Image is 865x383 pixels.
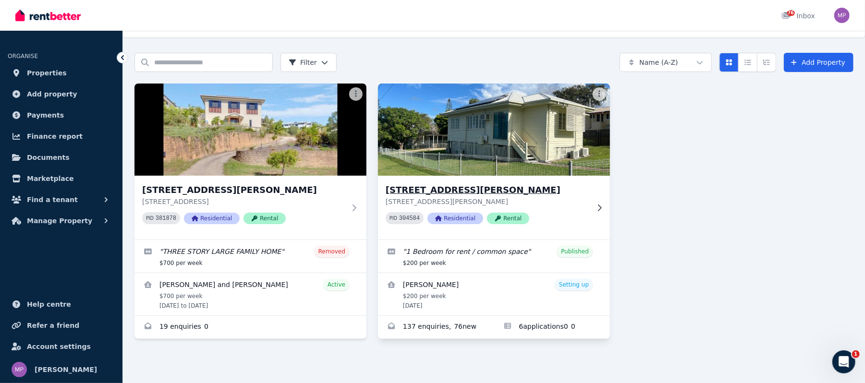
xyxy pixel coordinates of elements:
[390,215,397,221] small: PID
[620,53,712,72] button: Name (A-Z)
[146,215,154,221] small: PID
[386,183,589,197] h3: [STREET_ADDRESS][PERSON_NAME]
[494,316,610,339] a: Applications for 8 Elizabeth Street, South Gladstone
[738,53,757,72] button: Compact list view
[386,197,589,206] p: [STREET_ADDRESS][PERSON_NAME]
[142,183,345,197] h3: [STREET_ADDRESS][PERSON_NAME]
[27,109,64,121] span: Payments
[399,215,420,222] code: 304584
[8,316,115,335] a: Refer a friend
[719,53,776,72] div: View options
[27,320,79,331] span: Refer a friend
[784,53,853,72] a: Add Property
[8,190,115,209] button: Find a tenant
[787,10,795,16] span: 76
[593,87,606,101] button: More options
[8,106,115,125] a: Payments
[378,240,610,273] a: Edit listing: 1 Bedroom for rent / common space
[8,211,115,230] button: Manage Property
[27,215,92,227] span: Manage Property
[378,273,610,315] a: View details for Samuel Appleton
[289,58,317,67] span: Filter
[184,213,240,224] span: Residential
[134,316,366,339] a: Enquiries for 4 Koowin Dr, Kirkwood
[35,364,97,375] span: [PERSON_NAME]
[27,152,70,163] span: Documents
[349,87,363,101] button: More options
[8,84,115,104] a: Add property
[8,63,115,83] a: Properties
[280,53,337,72] button: Filter
[244,213,286,224] span: Rental
[834,8,850,23] img: Mohammad Parvez
[8,148,115,167] a: Documents
[27,131,83,142] span: Finance report
[372,81,616,178] img: 8 Elizabeth Street, South Gladstone
[8,337,115,356] a: Account settings
[757,53,776,72] button: Expanded list view
[832,350,855,373] iframe: Intercom live chat
[134,84,366,239] a: 4 Koowin Dr, Kirkwood[STREET_ADDRESS][PERSON_NAME][STREET_ADDRESS]PID 381878ResidentialRental
[142,197,345,206] p: [STREET_ADDRESS]
[27,299,71,310] span: Help centre
[12,362,27,377] img: Mohammad Parvez
[378,84,610,239] a: 8 Elizabeth Street, South Gladstone[STREET_ADDRESS][PERSON_NAME][STREET_ADDRESS][PERSON_NAME]PID ...
[15,8,81,23] img: RentBetter
[781,11,815,21] div: Inbox
[134,84,366,176] img: 4 Koowin Dr, Kirkwood
[134,273,366,315] a: View details for Rhiannon Paull and James Randle
[156,215,176,222] code: 381878
[852,350,860,358] span: 1
[639,58,678,67] span: Name (A-Z)
[378,316,494,339] a: Enquiries for 8 Elizabeth Street, South Gladstone
[27,341,91,352] span: Account settings
[8,53,38,60] span: ORGANISE
[27,67,67,79] span: Properties
[8,169,115,188] a: Marketplace
[134,240,366,273] a: Edit listing: THREE STORY LARGE FAMILY HOME
[487,213,529,224] span: Rental
[427,213,483,224] span: Residential
[27,88,77,100] span: Add property
[27,194,78,205] span: Find a tenant
[8,127,115,146] a: Finance report
[719,53,739,72] button: Card view
[8,295,115,314] a: Help centre
[27,173,73,184] span: Marketplace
